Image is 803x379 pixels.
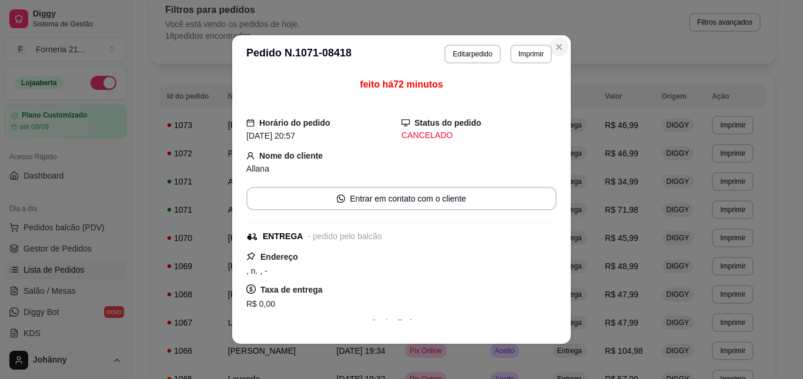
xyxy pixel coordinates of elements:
span: calendar [246,119,255,127]
span: pushpin [246,251,256,261]
span: , n. , - [246,266,267,276]
span: R$ 0,00 [246,299,275,308]
span: feito há 72 minutos [360,79,443,89]
h3: Pedido N. 1071-08418 [246,45,352,63]
button: Copiar Endereço [361,311,441,334]
span: desktop [401,119,410,127]
button: Imprimir [510,45,552,63]
button: whats-appEntrar em contato com o cliente [246,187,557,210]
strong: Status do pedido [414,118,481,128]
button: Editarpedido [444,45,500,63]
strong: Nome do cliente [259,151,323,160]
strong: Horário do pedido [259,118,330,128]
strong: Endereço [260,252,298,261]
div: ENTREGA [263,230,303,243]
div: CANCELADO [401,129,557,142]
strong: Taxa de entrega [260,285,323,294]
button: Close [550,38,568,56]
span: dollar [246,284,256,294]
span: whats-app [337,194,345,203]
span: user [246,152,255,160]
span: [DATE] 20:57 [246,131,295,140]
span: Allana [246,164,269,173]
div: - pedido pelo balcão [307,230,382,243]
